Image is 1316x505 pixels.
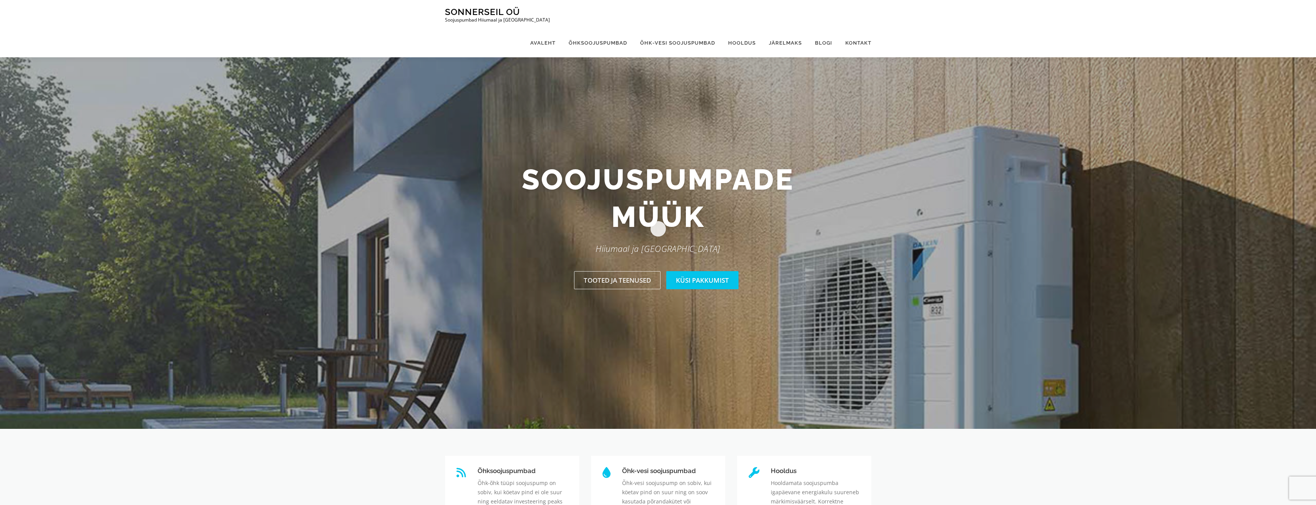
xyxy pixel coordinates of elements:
[524,28,562,57] a: Avaleht
[445,17,550,23] p: Soojuspumbad Hiiumaal ja [GEOGRAPHIC_DATA]
[562,28,634,57] a: Õhksoojuspumbad
[439,161,877,236] h2: Soojuspumpade
[666,271,738,289] a: Küsi pakkumist
[574,271,660,289] a: Tooted ja teenused
[722,28,762,57] a: Hooldus
[634,28,722,57] a: Õhk-vesi soojuspumbad
[808,28,839,57] a: Blogi
[439,242,877,256] p: Hiiumaal ja [GEOGRAPHIC_DATA]
[445,7,520,17] a: Sonnerseil OÜ
[839,28,871,57] a: Kontakt
[611,198,705,236] span: müük
[762,28,808,57] a: Järelmaks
